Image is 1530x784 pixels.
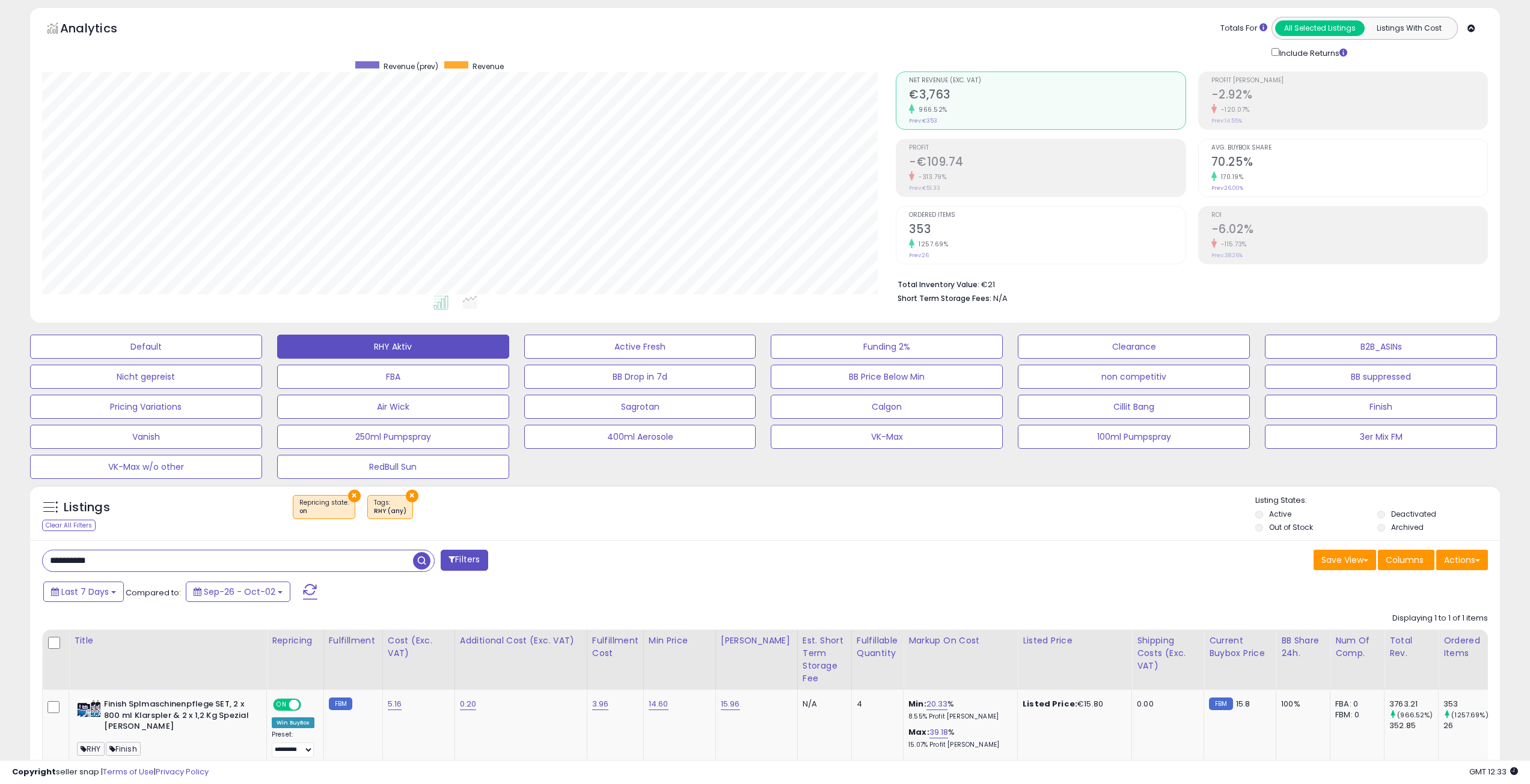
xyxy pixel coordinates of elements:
[1209,697,1232,710] small: FBM
[1265,335,1497,359] button: B2B_ASINs
[1364,20,1454,36] button: Listings With Cost
[1397,710,1433,720] small: (966.52%)
[909,184,940,192] small: Prev: €51.33
[460,698,477,710] a: 0.20
[77,699,101,719] img: 51lbiNUh1xL._SL40_.jpg
[993,293,1008,304] span: N/A
[1211,155,1487,171] h2: 70.25%
[60,20,141,40] h5: Analytics
[908,713,1008,721] p: 8.55% Profit [PERSON_NAME]
[441,550,488,571] button: Filters
[909,117,937,124] small: Prev: €353
[1269,522,1313,532] label: Out of Stock
[272,717,314,728] div: Win BuyBox
[1281,699,1321,710] div: 100%
[299,498,349,516] span: Repricing state :
[61,586,109,598] span: Last 7 Days
[1217,240,1247,249] small: -115.73%
[1211,252,1243,259] small: Prev: 38.26%
[272,634,319,647] div: Repricing
[1391,522,1424,532] label: Archived
[908,726,929,738] b: Max:
[908,727,1008,749] div: %
[1389,634,1433,660] div: Total Rev.
[1018,425,1250,449] button: 100ml Pumpspray
[1023,699,1122,710] div: €15.80
[204,586,275,598] span: Sep-26 - Oct-02
[857,634,898,660] div: Fulfillable Quantity
[909,212,1185,219] span: Ordered Items
[277,365,509,389] button: FBA
[1389,720,1438,731] div: 352.85
[277,425,509,449] button: 250ml Pumpspray
[1211,222,1487,239] h2: -6.02%
[1443,720,1492,731] div: 26
[106,742,141,756] span: Finish
[857,699,894,710] div: 4
[909,222,1185,239] h2: 353
[1389,699,1438,710] div: 3763.21
[908,634,1012,647] div: Markup on Cost
[1469,766,1518,777] span: 2025-10-10 12:33 GMT
[1392,613,1488,624] div: Displaying 1 to 1 of 1 items
[1314,550,1376,570] button: Save View
[299,700,319,710] span: OFF
[329,697,352,710] small: FBM
[64,499,110,516] h5: Listings
[1211,88,1487,104] h2: -2.92%
[74,634,262,647] div: Title
[898,293,991,303] b: Short Term Storage Fees:
[803,699,842,710] div: N/A
[1255,495,1500,506] p: Listing States:
[1018,335,1250,359] button: Clearance
[771,425,1003,449] button: VK-Max
[592,634,638,660] div: Fulfillment Cost
[909,77,1185,84] span: Net Revenue (Exc. VAT)
[348,490,361,502] button: ×
[909,145,1185,151] span: Profit
[898,279,979,290] b: Total Inventory Value:
[904,630,1018,690] th: The percentage added to the cost of goods (COGS) that forms the calculator for Min & Max prices.
[30,395,262,419] button: Pricing Variations
[277,395,509,419] button: Air Wick
[1018,365,1250,389] button: non competitiv
[1211,212,1487,219] span: ROI
[721,634,792,647] div: [PERSON_NAME]
[1211,145,1487,151] span: Avg. Buybox Share
[1281,634,1325,660] div: BB Share 24h.
[1211,184,1243,192] small: Prev: 26.00%
[649,634,711,647] div: Min Price
[277,335,509,359] button: RHY Aktiv
[103,766,154,777] a: Terms of Use
[30,455,262,479] button: VK-Max w/o other
[1137,634,1199,672] div: Shipping Costs (Exc. VAT)
[909,252,929,259] small: Prev: 26
[1391,509,1436,519] label: Deactivated
[926,698,948,710] a: 20.33
[272,731,314,758] div: Preset:
[771,395,1003,419] button: Calgon
[1386,554,1424,566] span: Columns
[299,507,349,515] div: on
[374,498,406,516] span: Tags :
[771,335,1003,359] button: Funding 2%
[1220,23,1267,34] div: Totals For
[1236,698,1250,710] span: 15.8
[329,634,378,647] div: Fulfillment
[1436,550,1488,570] button: Actions
[388,698,402,710] a: 5.16
[30,425,262,449] button: Vanish
[30,335,262,359] button: Default
[1443,699,1492,710] div: 353
[126,587,181,598] span: Compared to:
[909,88,1185,104] h2: €3,763
[1023,634,1127,647] div: Listed Price
[1378,550,1434,570] button: Columns
[1275,20,1365,36] button: All Selected Listings
[1137,699,1195,710] div: 0.00
[42,520,96,531] div: Clear All Filters
[803,634,846,685] div: Est. Short Term Storage Fee
[460,634,582,647] div: Additional Cost (Exc. VAT)
[277,455,509,479] button: RedBull Sun
[908,741,1008,749] p: 15.07% Profit [PERSON_NAME]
